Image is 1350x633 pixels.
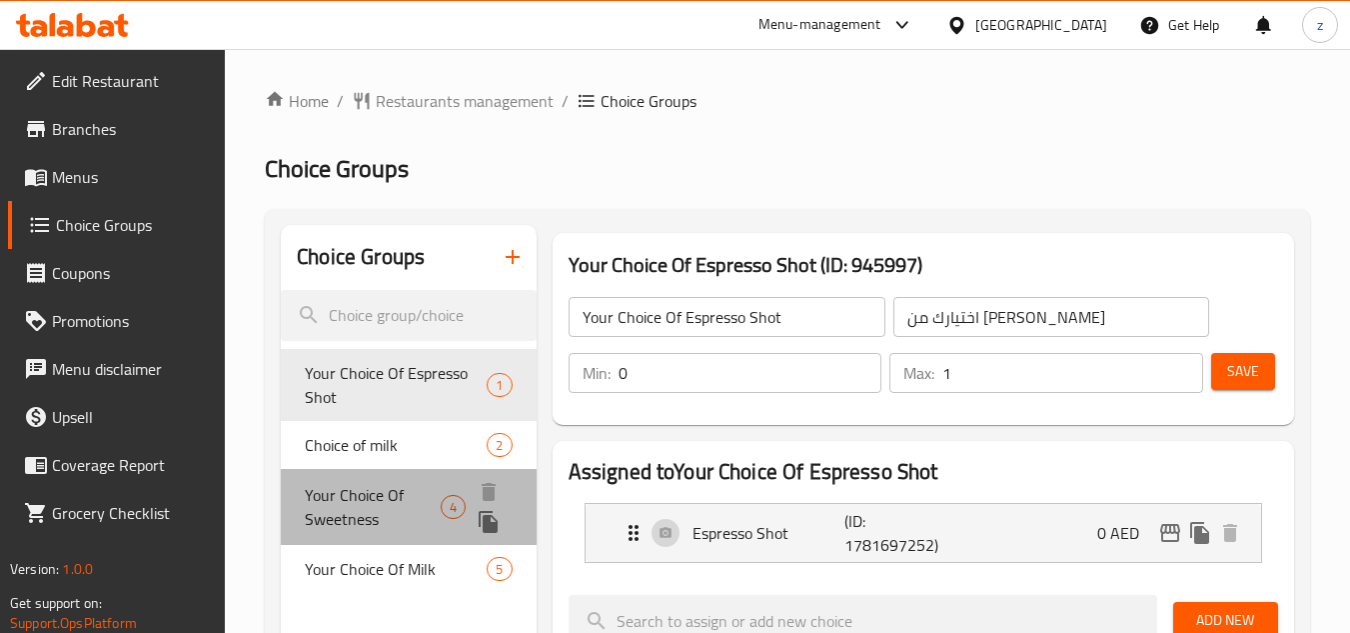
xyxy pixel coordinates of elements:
[305,361,487,409] span: Your Choice Of Espresso Shot
[8,489,226,537] a: Grocery Checklist
[975,14,1107,36] div: [GEOGRAPHIC_DATA]
[487,433,512,457] div: Choices
[586,504,1261,562] div: Expand
[281,421,536,469] div: Choice of milk2
[52,69,210,93] span: Edit Restaurant
[52,261,210,285] span: Coupons
[52,405,210,429] span: Upsell
[305,433,487,457] span: Choice of milk
[305,483,441,531] span: Your Choice Of Sweetness
[1317,14,1323,36] span: z
[52,357,210,381] span: Menu disclaimer
[265,89,1310,113] nav: breadcrumb
[601,89,696,113] span: Choice Groups
[62,556,93,582] span: 1.0.0
[8,201,226,249] a: Choice Groups
[8,393,226,441] a: Upsell
[487,373,512,397] div: Choices
[52,117,210,141] span: Branches
[52,309,210,333] span: Promotions
[1097,521,1155,545] p: 0 AED
[8,153,226,201] a: Menus
[8,105,226,153] a: Branches
[281,469,536,545] div: Your Choice Of Sweetness4deleteduplicate
[337,89,344,113] li: /
[281,349,536,421] div: Your Choice Of Espresso Shot1
[1155,518,1185,548] button: edit
[442,498,465,517] span: 4
[569,495,1278,571] li: Expand
[474,477,504,507] button: delete
[1185,518,1215,548] button: duplicate
[569,249,1278,281] h3: Your Choice Of Espresso Shot (ID: 945997)
[10,590,102,616] span: Get support on:
[8,297,226,345] a: Promotions
[305,557,487,581] span: Your Choice Of Milk
[352,89,554,113] a: Restaurants management
[1215,518,1245,548] button: delete
[488,376,511,395] span: 1
[297,242,425,272] h2: Choice Groups
[1211,353,1275,390] button: Save
[376,89,554,113] span: Restaurants management
[52,165,210,189] span: Menus
[474,507,504,537] button: duplicate
[265,89,329,113] a: Home
[52,453,210,477] span: Coverage Report
[562,89,569,113] li: /
[844,509,946,557] p: (ID: 1781697252)
[441,495,466,519] div: Choices
[583,361,611,385] p: Min:
[281,290,536,341] input: search
[8,441,226,489] a: Coverage Report
[903,361,934,385] p: Max:
[8,57,226,105] a: Edit Restaurant
[281,545,536,593] div: Your Choice Of Milk5
[8,345,226,393] a: Menu disclaimer
[488,560,511,579] span: 5
[10,556,59,582] span: Version:
[52,501,210,525] span: Grocery Checklist
[56,213,210,237] span: Choice Groups
[488,436,511,455] span: 2
[569,457,1278,487] h2: Assigned to Your Choice Of Espresso Shot
[1189,608,1262,633] span: Add New
[1227,359,1259,384] span: Save
[758,13,881,37] div: Menu-management
[8,249,226,297] a: Coupons
[692,521,845,545] p: Espresso Shot
[265,146,409,191] span: Choice Groups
